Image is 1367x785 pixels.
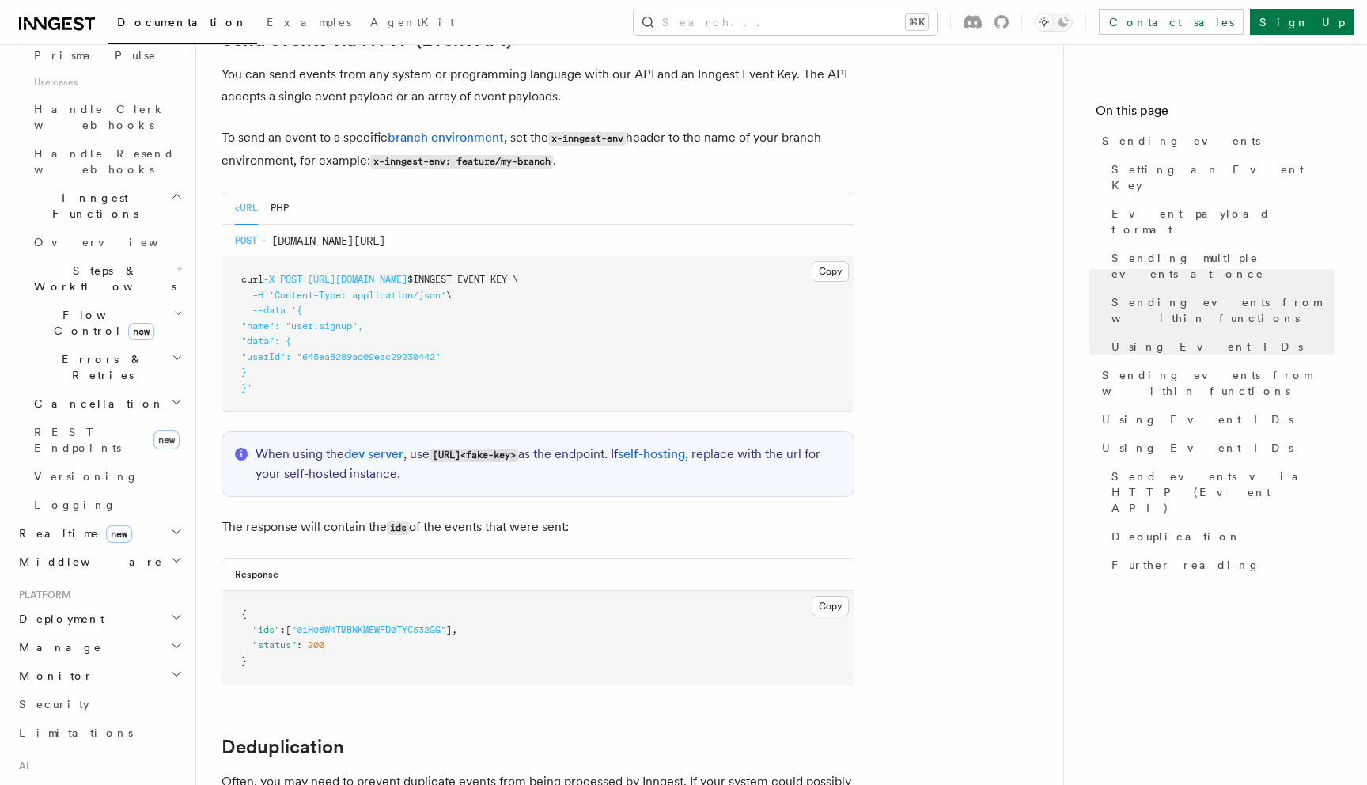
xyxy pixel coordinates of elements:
[1111,294,1335,326] span: Sending events from within functions
[446,290,452,301] span: \
[1096,127,1335,155] a: Sending events
[1102,411,1293,427] span: Using Event IDs
[1111,161,1335,193] span: Setting an Event Key
[1035,13,1073,32] button: Toggle dark mode
[1111,468,1335,516] span: Send events via HTTP (Event API)
[222,127,854,173] p: To send an event to a specific , set the header to the name of your branch environment, for examp...
[430,449,518,462] code: [URL]<fake-key>
[13,639,102,655] span: Manage
[241,320,363,332] span: "name": "user.signup",
[153,430,180,449] span: new
[34,426,121,454] span: REST Endpoints
[269,290,446,301] span: 'Content-Type: application/json'
[308,639,324,650] span: 200
[222,63,854,108] p: You can send events from any system or programming language with our API and an Inngest Event Key...
[28,389,186,418] button: Cancellation
[1105,199,1335,244] a: Event payload format
[28,263,176,294] span: Steps & Workflows
[263,274,275,285] span: -X
[117,16,248,28] span: Documentation
[1105,522,1335,551] a: Deduplication
[28,418,186,462] a: REST Endpointsnew
[286,624,291,635] span: [
[452,624,457,635] span: ,
[548,132,626,146] code: x-inngest-env
[308,274,407,285] span: [URL][DOMAIN_NAME]
[28,396,165,411] span: Cancellation
[28,307,174,339] span: Flow Control
[812,596,849,616] button: Copy
[28,139,186,184] a: Handle Resend webhooks
[34,236,197,248] span: Overview
[13,760,29,772] span: AI
[34,499,116,511] span: Logging
[28,491,186,519] a: Logging
[407,274,518,285] span: $INNGEST_EVENT_KEY \
[1250,9,1354,35] a: Sign Up
[13,190,171,222] span: Inngest Functions
[1105,551,1335,579] a: Further reading
[28,345,186,389] button: Errors & Retries
[618,446,685,461] a: self-hosting
[1105,462,1335,522] a: Send events via HTTP (Event API)
[222,736,344,758] a: Deduplication
[252,639,297,650] span: "status"
[28,462,186,491] a: Versioning
[446,624,452,635] span: ]
[13,633,186,662] button: Manage
[906,14,928,30] kbd: ⌘K
[271,192,289,225] button: PHP
[28,351,172,383] span: Errors & Retries
[267,16,351,28] span: Examples
[1096,361,1335,405] a: Sending events from within functions
[241,274,263,285] span: curl
[1111,206,1335,237] span: Event payload format
[1096,101,1335,127] h4: On this page
[1111,339,1303,355] span: Using Event IDs
[1111,529,1241,544] span: Deduplication
[280,624,286,635] span: :
[1105,155,1335,199] a: Setting an Event Key
[106,525,132,543] span: new
[241,366,247,377] span: }
[235,234,257,247] span: POST
[361,5,464,43] a: AgentKit
[28,41,186,70] a: Prisma Pulse
[252,624,280,635] span: "ids"
[370,155,553,169] code: x-inngest-env: feature/my-branch
[235,568,278,581] h3: Response
[13,184,186,228] button: Inngest Functions
[28,256,186,301] button: Steps & Workflows
[388,130,504,145] a: branch environment
[235,192,258,225] button: cURL
[812,261,849,282] button: Copy
[19,726,133,739] span: Limitations
[370,16,454,28] span: AgentKit
[634,9,937,35] button: Search...⌘K
[34,470,138,483] span: Versioning
[13,554,163,570] span: Middleware
[1102,440,1293,456] span: Using Event IDs
[1105,288,1335,332] a: Sending events from within functions
[13,525,132,541] span: Realtime
[1102,367,1335,399] span: Sending events from within functions
[13,668,93,684] span: Monitor
[13,719,186,747] a: Limitations
[108,5,257,44] a: Documentation
[34,103,166,131] span: Handle Clerk webhooks
[252,290,263,301] span: -H
[34,147,175,176] span: Handle Resend webhooks
[344,446,403,461] a: dev server
[241,351,441,362] span: "userId": "645ea8289ad09eac29230442"
[1111,557,1260,573] span: Further reading
[1111,250,1335,282] span: Sending multiple events at once
[291,305,302,316] span: '{
[1096,405,1335,434] a: Using Event IDs
[34,49,157,62] span: Prisma Pulse
[222,516,854,539] p: The response will contain the of the events that were sent:
[13,605,186,633] button: Deployment
[28,70,186,95] span: Use cases
[13,519,186,548] button: Realtimenew
[13,589,71,601] span: Platform
[257,5,361,43] a: Examples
